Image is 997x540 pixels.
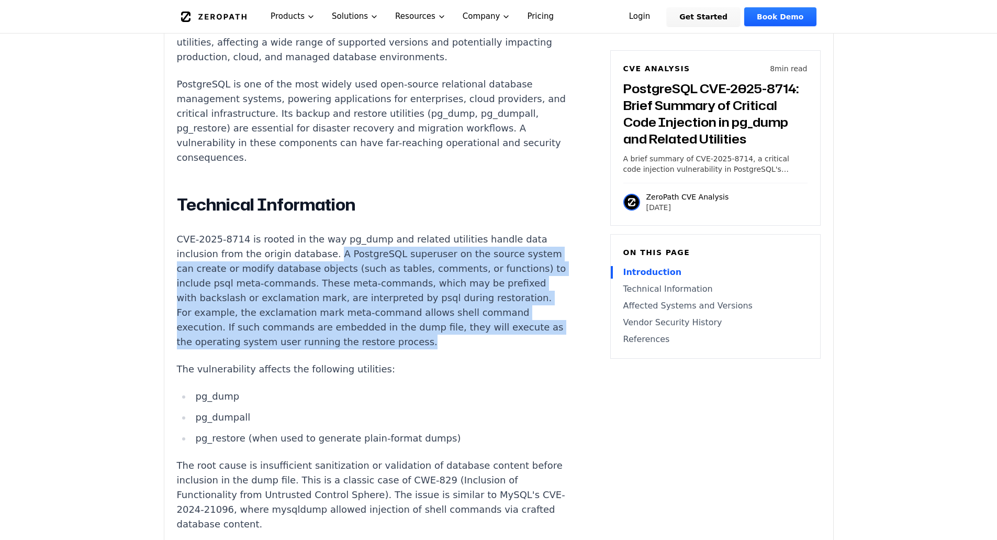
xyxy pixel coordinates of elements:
[192,389,566,404] li: pg_dump
[177,232,566,349] p: CVE-2025-8714 is rooted in the way pg_dump and related utilities handle data inclusion from the o...
[667,7,740,26] a: Get Started
[623,63,690,74] h6: CVE Analysis
[623,283,808,295] a: Technical Information
[192,431,566,446] li: pg_restore (when used to generate plain-format dumps)
[744,7,816,26] a: Book Demo
[617,7,663,26] a: Login
[770,63,807,74] p: 8 min read
[623,333,808,346] a: References
[623,300,808,312] a: Affected Systems and Versions
[623,266,808,279] a: Introduction
[177,458,566,532] p: The root cause is insufficient sanitization or validation of database content before inclusion in...
[623,316,808,329] a: Vendor Security History
[177,362,566,377] p: The vulnerability affects the following utilities:
[646,202,729,213] p: [DATE]
[623,194,640,211] img: ZeroPath CVE Analysis
[177,194,566,215] h2: Technical Information
[177,77,566,165] p: PostgreSQL is one of the most widely used open-source relational database management systems, pow...
[623,80,808,147] h3: PostgreSQL CVE-2025-8714: Brief Summary of Critical Code Injection in pg_dump and Related Utilities
[623,247,808,258] h6: On this page
[646,192,729,202] p: ZeroPath CVE Analysis
[192,410,566,425] li: pg_dumpall
[623,153,808,174] p: A brief summary of CVE-2025-8714, a critical code injection vulnerability in PostgreSQL's pg_dump...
